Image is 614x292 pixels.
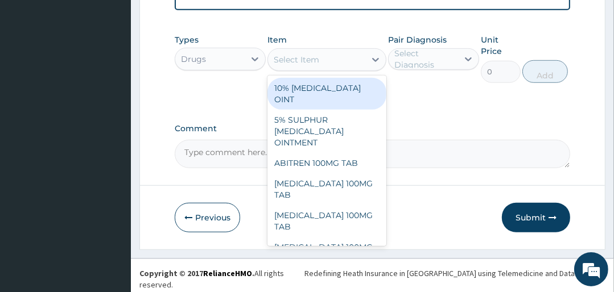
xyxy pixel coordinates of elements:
button: Previous [175,203,240,232]
div: [MEDICAL_DATA] 100MG TAB ZYLORIC [267,237,386,269]
strong: Copyright © 2017 . [139,268,254,278]
label: Types [175,35,199,45]
span: We're online! [66,79,157,194]
div: 10% [MEDICAL_DATA] OINT [267,78,386,110]
label: Unit Price [481,34,520,57]
div: 5% SULPHUR [MEDICAL_DATA] OINTMENT [267,110,386,153]
button: Submit [502,203,570,232]
a: RelianceHMO [203,268,252,278]
div: Select Item [274,54,319,65]
div: Minimize live chat window [187,6,214,33]
div: Chat with us now [59,64,191,78]
div: [MEDICAL_DATA] 100MG TAB [267,205,386,237]
img: d_794563401_company_1708531726252_794563401 [21,57,46,85]
label: Item [267,34,287,45]
button: Add [522,60,568,83]
label: Comment [175,124,570,134]
div: ABITREN 100MG TAB [267,153,386,173]
div: [MEDICAL_DATA] 100MG TAB [267,173,386,205]
label: Pair Diagnosis [388,34,447,45]
div: Redefining Heath Insurance in [GEOGRAPHIC_DATA] using Telemedicine and Data Science! [304,268,605,279]
div: Drugs [181,53,206,65]
div: Select Diagnosis [394,48,457,70]
textarea: Type your message and hit 'Enter' [6,182,217,222]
